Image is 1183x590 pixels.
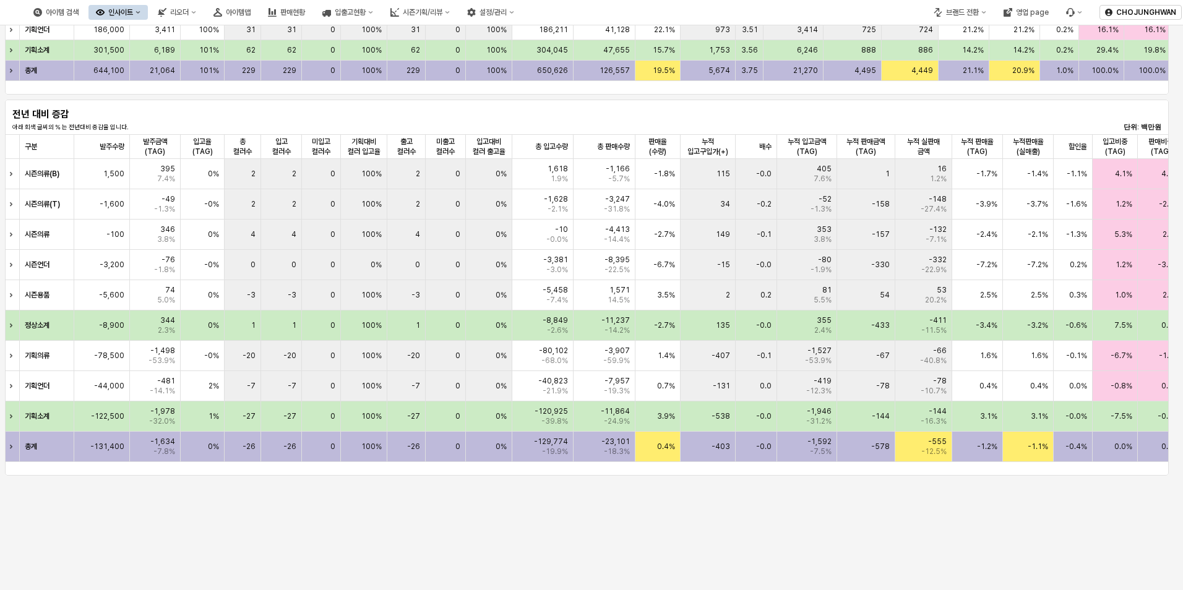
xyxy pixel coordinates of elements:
[1013,45,1035,55] span: 14.2%
[640,137,675,156] span: 판매율(수량)
[1026,199,1048,209] span: -3.7%
[208,229,219,239] span: 0%
[793,66,818,75] span: 21,270
[872,229,890,239] span: -157
[811,265,832,275] span: -1.9%
[817,164,832,174] span: 405
[862,25,876,35] span: 725
[5,40,21,60] div: Expand row
[5,61,21,80] div: Expand row
[25,46,49,54] strong: 기획소계
[717,260,730,270] span: -15
[1163,290,1179,300] span: 2.2%
[486,45,507,55] span: 100%
[686,137,730,156] span: 누적 입고구입가(+)
[921,204,947,214] span: -27.4%
[1069,290,1087,300] span: 0.3%
[1114,229,1132,239] span: 5.3%
[99,290,124,300] span: -5,600
[292,169,296,179] span: 2
[543,315,568,325] span: -8,849
[1069,142,1087,152] span: 할인율
[471,137,507,156] span: 입고대비 컬러 출고율
[161,194,175,204] span: -49
[407,66,420,75] span: 229
[957,137,997,156] span: 누적 판매율(TAG)
[416,199,420,209] span: 2
[26,5,86,20] button: 아이템 검색
[330,260,335,270] span: 0
[206,5,258,20] button: 아이템맵
[600,66,630,75] span: 126,557
[160,224,175,234] span: 346
[605,25,630,35] span: 41,128
[996,5,1056,20] button: 영업 page
[5,159,21,189] div: Expand row
[361,169,382,179] span: 100%
[654,25,675,35] span: 22.1%
[962,45,984,55] span: 14.2%
[291,229,296,239] span: 4
[208,169,219,179] span: 0%
[654,229,675,239] span: -2.7%
[1091,66,1119,75] span: 100.0%
[604,265,630,275] span: -22.5%
[361,229,382,239] span: 100%
[926,5,994,20] div: 브랜드 전환
[872,199,890,209] span: -158
[756,260,772,270] span: -0.0
[204,199,219,209] span: -0%
[226,8,251,17] div: 아이템맵
[604,234,630,244] span: -14.4%
[260,5,312,20] button: 판매현황
[383,5,457,20] div: 시즌기획/리뷰
[496,169,507,179] span: 0%
[25,66,37,75] strong: 총계
[371,260,382,270] span: 0%
[403,8,442,17] div: 시즌기획/리뷰
[480,8,507,17] div: 설정/관리
[280,8,305,17] div: 판매현황
[654,169,675,179] span: -1.8%
[1158,260,1179,270] span: -3.7%
[288,290,296,300] span: -3
[199,66,219,75] span: 101%
[315,5,381,20] button: 입출고현황
[496,290,507,300] span: 0%
[797,25,818,35] span: 3,414
[455,25,460,35] span: 0
[100,199,124,209] span: -1,600
[604,204,630,214] span: -31.8%
[455,45,460,55] span: 0
[817,315,832,325] span: 355
[5,220,21,249] div: Expand row
[937,164,947,174] span: 16
[266,137,297,156] span: 입고 컬러수
[925,295,947,305] span: 20.2%
[1163,229,1179,239] span: 2.2%
[392,137,420,156] span: 출고 컬러수
[283,66,296,75] span: 229
[963,25,984,35] span: 21.2%
[1008,137,1048,156] span: 누적판매율(실매출)
[154,45,175,55] span: 6,189
[5,310,21,340] div: Expand row
[814,234,832,244] span: 3.8%
[411,45,420,55] span: 62
[330,320,335,330] span: 0
[756,169,772,179] span: -0.0
[606,164,630,174] span: -1,166
[937,285,947,295] span: 53
[100,260,124,270] span: -3,200
[5,432,21,461] div: Expand row
[93,45,124,55] span: 301,500
[287,25,296,35] span: 31
[929,194,947,204] span: -148
[720,199,730,209] span: 34
[1027,169,1048,179] span: -1.4%
[1115,290,1132,300] span: 1.0%
[1143,45,1166,55] span: 19.8%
